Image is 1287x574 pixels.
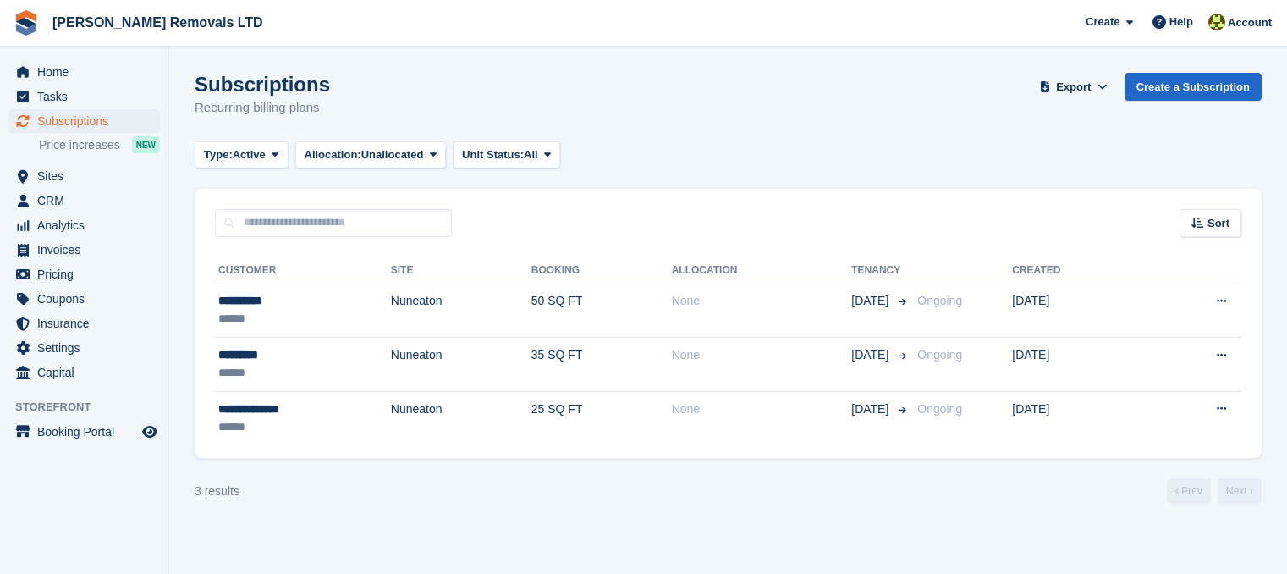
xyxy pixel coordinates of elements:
span: Price increases [39,137,120,153]
div: NEW [132,136,160,153]
button: Allocation: Unallocated [295,141,447,169]
span: Settings [37,336,139,360]
button: Unit Status: All [453,141,560,169]
button: Type: Active [195,141,289,169]
span: Ongoing [917,402,962,416]
th: Tenancy [851,257,910,284]
th: Allocation [672,257,852,284]
span: Sites [37,164,139,188]
a: [PERSON_NAME] Removals LTD [46,8,270,36]
span: Analytics [37,213,139,237]
span: Sort [1207,215,1229,232]
th: Site [391,257,531,284]
a: Price increases NEW [39,135,160,154]
td: Nuneaton [391,284,531,338]
a: menu [8,109,160,133]
a: Next [1218,478,1262,504]
th: Customer [215,257,391,284]
span: Type: [204,146,233,163]
th: Booking [531,257,672,284]
span: Create [1086,14,1119,30]
span: [DATE] [851,292,892,310]
img: Sean Glenn [1208,14,1225,30]
a: menu [8,420,160,444]
a: menu [8,361,160,384]
div: 3 results [195,483,239,500]
td: Nuneaton [391,391,531,444]
span: Active [233,146,266,163]
span: Booking Portal [37,420,139,444]
span: Capital [37,361,139,384]
td: [DATE] [1012,284,1144,338]
span: [DATE] [851,400,892,418]
img: stora-icon-8386f47178a22dfd0bd8f6a31ec36ba5ce8667c1dd55bd0f319d3a0aa187defe.svg [14,10,39,36]
span: CRM [37,189,139,212]
span: Subscriptions [37,109,139,133]
span: Invoices [37,238,139,262]
a: menu [8,287,160,311]
a: menu [8,164,160,188]
span: Unit Status: [462,146,524,163]
a: Preview store [140,422,160,442]
h1: Subscriptions [195,73,330,96]
span: Pricing [37,262,139,286]
span: Unallocated [361,146,424,163]
span: Account [1228,14,1272,31]
span: Coupons [37,287,139,311]
span: Export [1056,79,1091,96]
td: [DATE] [1012,338,1144,392]
a: Create a Subscription [1125,73,1262,101]
span: Storefront [15,399,168,416]
span: Insurance [37,312,139,335]
td: Nuneaton [391,338,531,392]
span: Ongoing [917,294,962,307]
span: [DATE] [851,346,892,364]
td: 35 SQ FT [531,338,672,392]
div: None [672,292,852,310]
td: [DATE] [1012,391,1144,444]
span: Help [1169,14,1193,30]
a: menu [8,85,160,108]
a: menu [8,262,160,286]
div: None [672,346,852,364]
span: Tasks [37,85,139,108]
th: Created [1012,257,1144,284]
a: menu [8,213,160,237]
div: None [672,400,852,418]
span: Ongoing [917,348,962,362]
nav: Page [1163,478,1265,504]
a: Previous [1167,478,1211,504]
span: Allocation: [305,146,361,163]
a: menu [8,238,160,262]
span: Home [37,60,139,84]
p: Recurring billing plans [195,98,330,118]
a: menu [8,336,160,360]
a: menu [8,189,160,212]
td: 25 SQ FT [531,391,672,444]
span: All [524,146,538,163]
a: menu [8,60,160,84]
a: menu [8,312,160,335]
button: Export [1037,73,1111,101]
td: 50 SQ FT [531,284,672,338]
